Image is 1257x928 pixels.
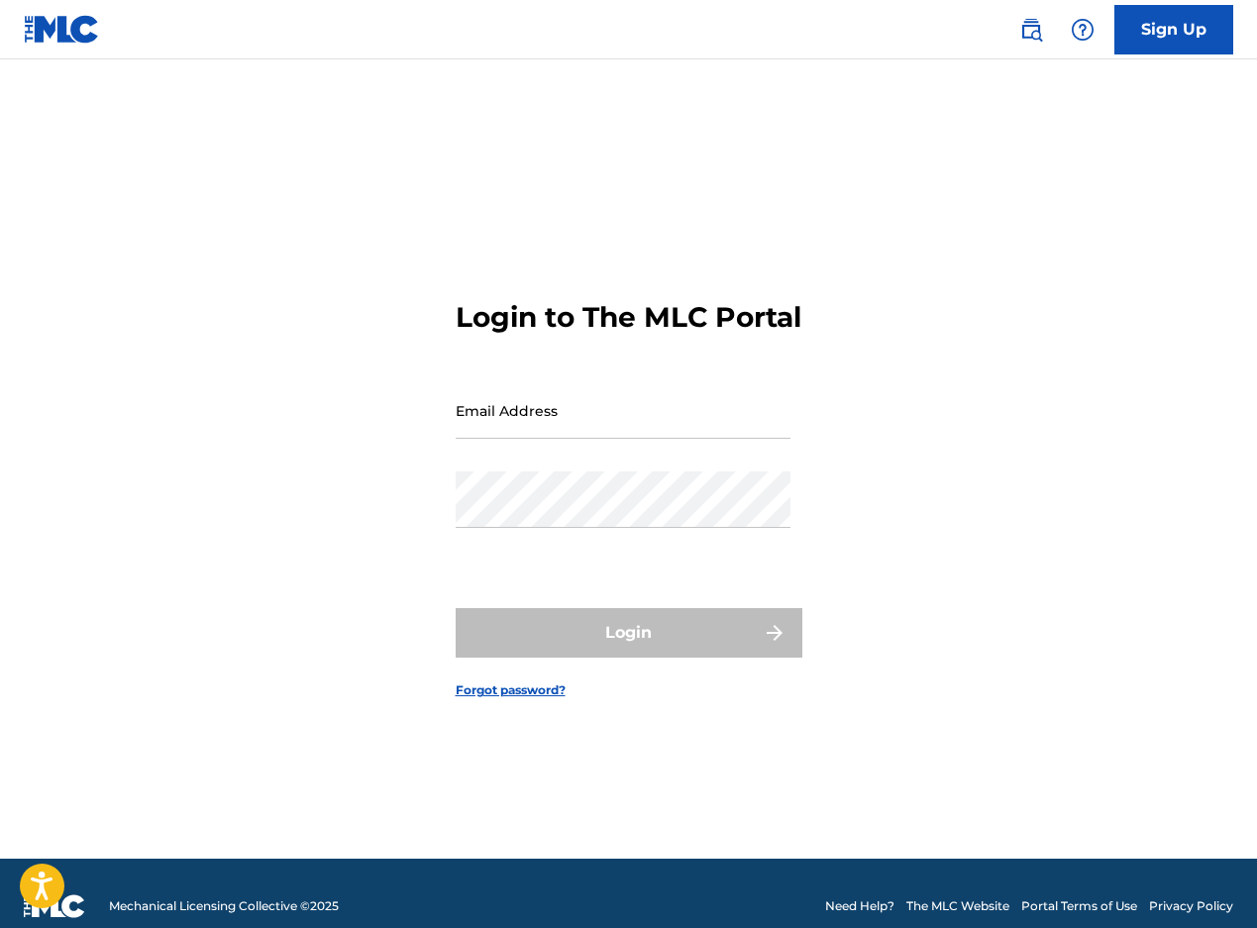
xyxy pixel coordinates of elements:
a: Forgot password? [456,681,566,699]
iframe: Chat Widget [1158,833,1257,928]
img: logo [24,894,85,918]
img: help [1071,18,1095,42]
a: Privacy Policy [1149,897,1233,915]
div: Help [1063,10,1102,50]
a: Need Help? [825,897,894,915]
a: Public Search [1011,10,1051,50]
h3: Login to The MLC Portal [456,300,801,335]
img: search [1019,18,1043,42]
a: Portal Terms of Use [1021,897,1137,915]
a: The MLC Website [906,897,1009,915]
img: MLC Logo [24,15,100,44]
a: Sign Up [1114,5,1233,54]
span: Mechanical Licensing Collective © 2025 [109,897,339,915]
